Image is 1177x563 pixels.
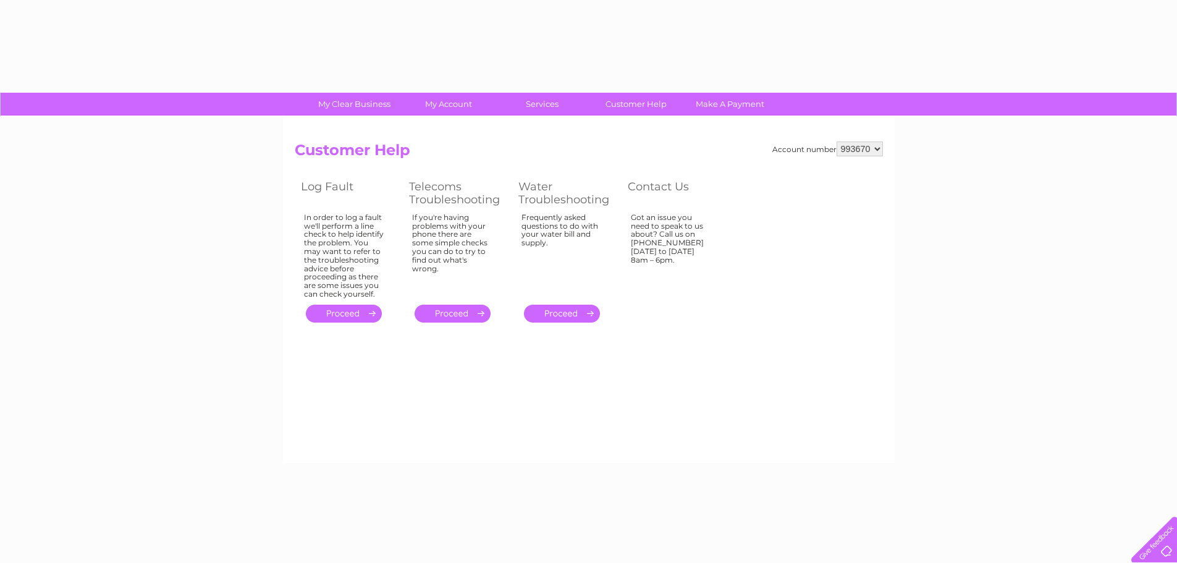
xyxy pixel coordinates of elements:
div: Account number [772,142,883,156]
a: My Account [397,93,499,116]
th: Contact Us [622,177,730,210]
th: Log Fault [295,177,403,210]
th: Water Troubleshooting [512,177,622,210]
a: . [306,305,382,323]
a: Services [491,93,593,116]
div: In order to log a fault we'll perform a line check to help identify the problem. You may want to ... [304,213,384,298]
a: Customer Help [585,93,687,116]
div: Frequently asked questions to do with your water bill and supply. [521,213,603,294]
a: . [415,305,491,323]
div: Got an issue you need to speak to us about? Call us on [PHONE_NUMBER] [DATE] to [DATE] 8am – 6pm. [631,213,711,294]
th: Telecoms Troubleshooting [403,177,512,210]
a: Make A Payment [679,93,781,116]
a: . [524,305,600,323]
h2: Customer Help [295,142,883,165]
a: My Clear Business [303,93,405,116]
div: If you're having problems with your phone there are some simple checks you can do to try to find ... [412,213,494,294]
